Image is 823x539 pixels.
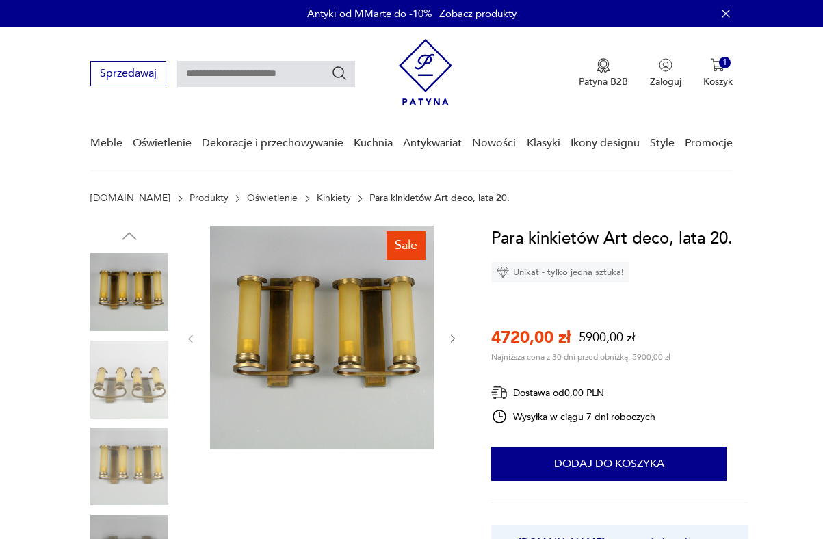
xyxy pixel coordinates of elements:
p: Najniższa cena z 30 dni przed obniżką: 5900,00 zł [491,352,670,363]
div: Dostawa od 0,00 PLN [491,384,655,402]
img: Ikona koszyka [711,58,724,72]
button: Szukaj [331,65,348,81]
img: Ikona diamentu [497,266,509,278]
button: Dodaj do koszyka [491,447,727,481]
button: Sprzedawaj [90,61,166,86]
p: 5900,00 zł [579,329,635,346]
button: 1Koszyk [703,58,733,88]
a: Produkty [190,193,228,204]
img: Zdjęcie produktu Para kinkietów Art deco, lata 20. [90,428,168,505]
p: Koszyk [703,75,733,88]
a: Nowości [472,117,516,170]
img: Ikona dostawy [491,384,508,402]
p: Para kinkietów Art deco, lata 20. [369,193,510,204]
img: Ikona medalu [597,58,610,73]
p: Patyna B2B [579,75,628,88]
a: Ikona medaluPatyna B2B [579,58,628,88]
div: Wysyłka w ciągu 7 dni roboczych [491,408,655,425]
a: [DOMAIN_NAME] [90,193,170,204]
div: 1 [719,57,731,68]
a: Style [650,117,675,170]
div: Unikat - tylko jedna sztuka! [491,262,629,282]
a: Antykwariat [403,117,462,170]
a: Kuchnia [354,117,393,170]
a: Zobacz produkty [439,7,517,21]
a: Promocje [685,117,733,170]
img: Patyna - sklep z meblami i dekoracjami vintage [399,39,452,105]
a: Oświetlenie [247,193,298,204]
a: Sprzedawaj [90,70,166,79]
div: Sale [387,231,426,260]
button: Patyna B2B [579,58,628,88]
a: Ikony designu [571,117,640,170]
img: Zdjęcie produktu Para kinkietów Art deco, lata 20. [90,341,168,419]
a: Dekoracje i przechowywanie [202,117,343,170]
p: Antyki od MMarte do -10% [307,7,432,21]
button: Zaloguj [650,58,681,88]
p: Zaloguj [650,75,681,88]
p: 4720,00 zł [491,326,571,349]
a: Oświetlenie [133,117,192,170]
a: Kinkiety [317,193,351,204]
h1: Para kinkietów Art deco, lata 20. [491,226,733,252]
img: Zdjęcie produktu Para kinkietów Art deco, lata 20. [90,253,168,331]
img: Zdjęcie produktu Para kinkietów Art deco, lata 20. [210,226,434,449]
a: Klasyki [527,117,560,170]
img: Ikonka użytkownika [659,58,672,72]
a: Meble [90,117,122,170]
